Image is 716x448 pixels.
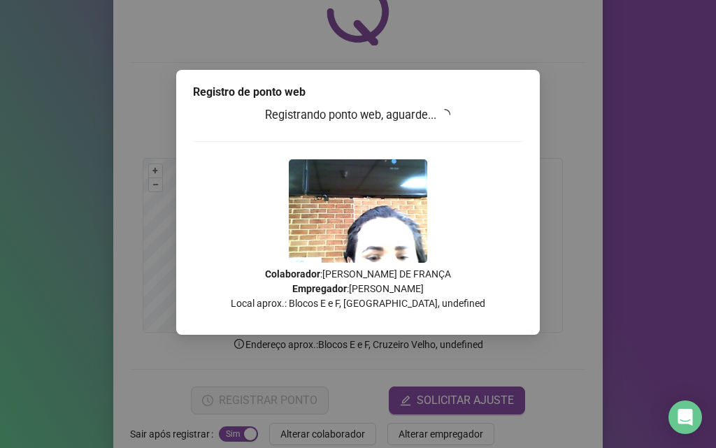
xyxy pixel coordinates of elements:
[668,400,702,434] div: Open Intercom Messenger
[289,159,427,263] img: 2Q==
[193,106,523,124] h3: Registrando ponto web, aguarde...
[265,268,320,280] strong: Colaborador
[438,108,452,122] span: loading
[292,283,347,294] strong: Empregador
[193,267,523,311] p: : [PERSON_NAME] DE FRANÇA : [PERSON_NAME] Local aprox.: Blocos E e F, [GEOGRAPHIC_DATA], undefined
[193,84,523,101] div: Registro de ponto web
